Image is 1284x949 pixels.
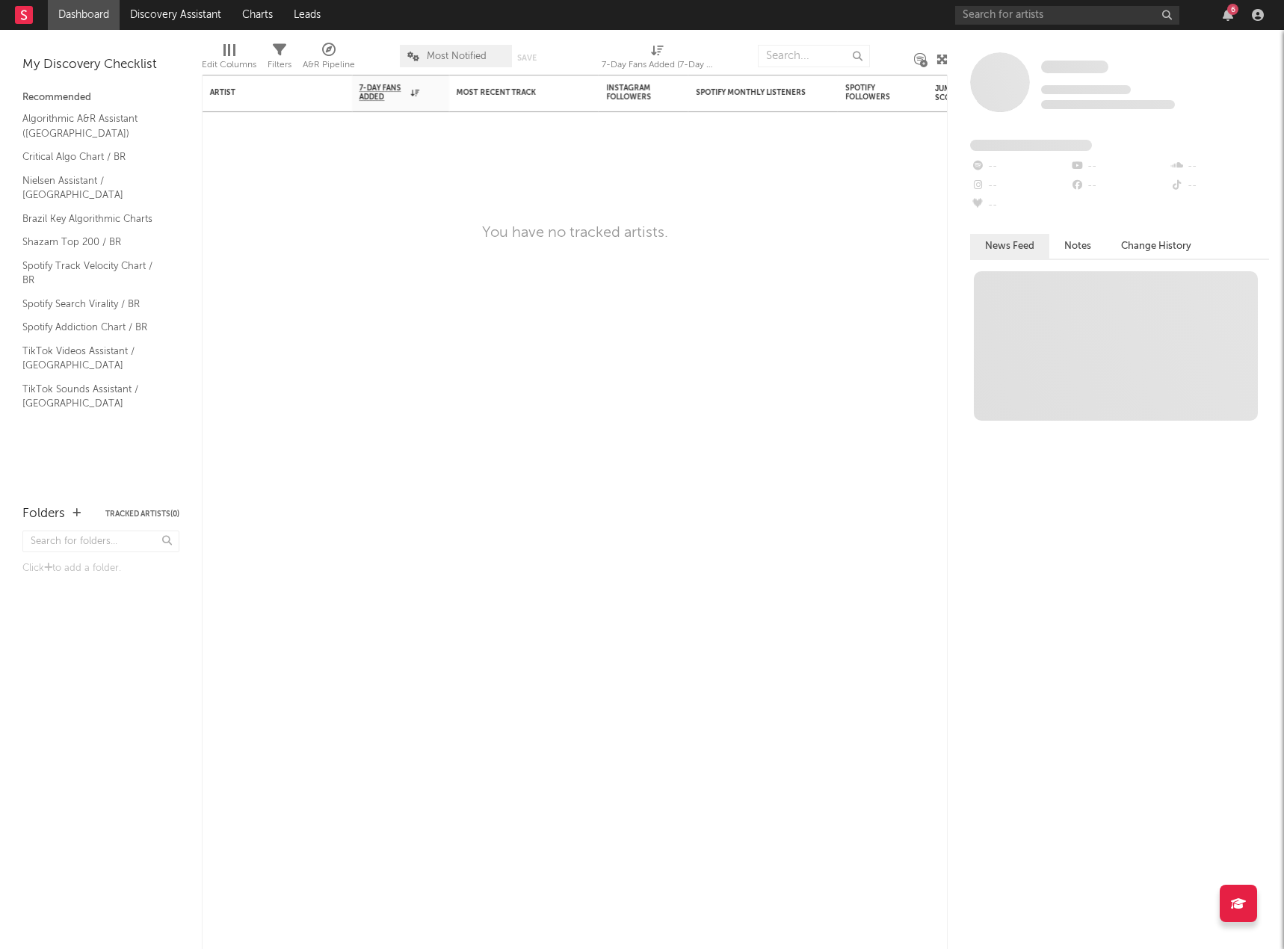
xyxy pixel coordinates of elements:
[22,560,179,578] div: Click to add a folder.
[22,296,164,312] a: Spotify Search Virality / BR
[1041,61,1108,73] span: Some Artist
[22,505,65,523] div: Folders
[606,84,658,102] div: Instagram Followers
[602,37,714,81] div: 7-Day Fans Added (7-Day Fans Added)
[427,52,487,61] span: Most Notified
[22,258,164,288] a: Spotify Track Velocity Chart / BR
[1041,85,1131,94] span: Tracking Since: [DATE]
[22,173,164,203] a: Nielsen Assistant / [GEOGRAPHIC_DATA]
[955,6,1179,25] input: Search for artists
[22,234,164,250] a: Shazam Top 200 / BR
[22,381,164,412] a: TikTok Sounds Assistant / [GEOGRAPHIC_DATA]
[22,211,164,227] a: Brazil Key Algorithmic Charts
[482,224,668,242] div: You have no tracked artists.
[22,111,164,141] a: Algorithmic A&R Assistant ([GEOGRAPHIC_DATA])
[1227,4,1238,15] div: 6
[970,176,1070,196] div: --
[1041,60,1108,75] a: Some Artist
[22,319,164,336] a: Spotify Addiction Chart / BR
[303,37,355,81] div: A&R Pipeline
[22,149,164,165] a: Critical Algo Chart / BR
[1049,234,1106,259] button: Notes
[427,85,442,100] button: Filter by 7-Day Fans Added
[457,88,569,97] div: Most Recent Track
[602,56,714,74] div: 7-Day Fans Added (7-Day Fans Added)
[22,343,164,374] a: TikTok Videos Assistant / [GEOGRAPHIC_DATA]
[970,140,1092,151] span: Fans Added by Platform
[815,85,830,100] button: Filter by Spotify Monthly Listeners
[268,56,291,74] div: Filters
[22,89,179,107] div: Recommended
[517,54,537,62] button: Save
[1223,9,1233,21] button: 6
[1070,157,1169,176] div: --
[666,85,681,100] button: Filter by Instagram Followers
[22,56,179,74] div: My Discovery Checklist
[758,45,870,67] input: Search...
[935,84,972,102] div: Jump Score
[210,88,322,97] div: Artist
[1170,157,1269,176] div: --
[970,157,1070,176] div: --
[105,510,179,518] button: Tracked Artists(0)
[970,234,1049,259] button: News Feed
[576,85,591,100] button: Filter by Most Recent Track
[22,531,179,552] input: Search for folders...
[359,84,407,102] span: 7-Day Fans Added
[202,56,256,74] div: Edit Columns
[1106,234,1206,259] button: Change History
[905,85,920,100] button: Filter by Spotify Followers
[268,37,291,81] div: Filters
[1170,176,1269,196] div: --
[1070,176,1169,196] div: --
[1041,100,1175,109] span: 0 fans last week
[202,37,256,81] div: Edit Columns
[303,56,355,74] div: A&R Pipeline
[696,88,808,97] div: Spotify Monthly Listeners
[330,85,345,100] button: Filter by Artist
[845,84,898,102] div: Spotify Followers
[970,196,1070,215] div: --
